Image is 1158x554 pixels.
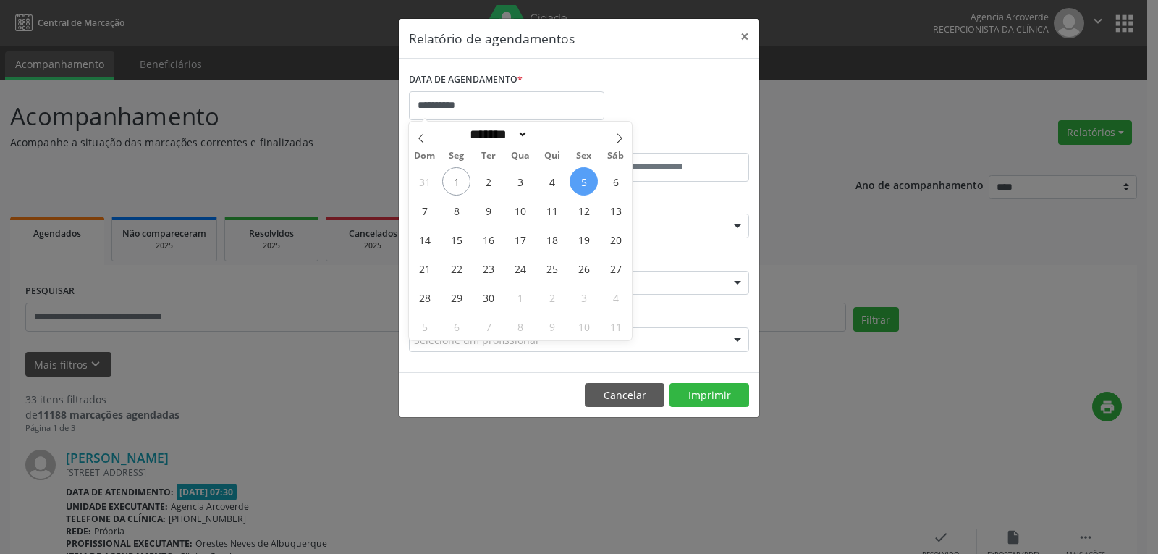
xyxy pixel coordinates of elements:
button: Cancelar [585,383,664,408]
span: Outubro 10, 2025 [570,312,598,340]
span: Outubro 7, 2025 [474,312,502,340]
span: Setembro 9, 2025 [474,196,502,224]
span: Setembro 13, 2025 [601,196,630,224]
span: Setembro 10, 2025 [506,196,534,224]
button: Close [730,19,759,54]
span: Setembro 24, 2025 [506,254,534,282]
span: Qui [536,151,568,161]
span: Setembro 8, 2025 [442,196,470,224]
button: Imprimir [669,383,749,408]
span: Setembro 23, 2025 [474,254,502,282]
span: Setembro 16, 2025 [474,225,502,253]
span: Outubro 8, 2025 [506,312,534,340]
span: Setembro 28, 2025 [410,283,439,311]
span: Outubro 1, 2025 [506,283,534,311]
span: Selecione um profissional [414,332,538,348]
span: Outubro 9, 2025 [538,312,566,340]
span: Setembro 4, 2025 [538,167,566,196]
span: Agosto 31, 2025 [410,167,439,196]
span: Setembro 12, 2025 [570,196,598,224]
span: Setembro 22, 2025 [442,254,470,282]
span: Setembro 6, 2025 [601,167,630,196]
span: Setembro 3, 2025 [506,167,534,196]
span: Setembro 17, 2025 [506,225,534,253]
span: Outubro 4, 2025 [601,283,630,311]
span: Setembro 14, 2025 [410,225,439,253]
select: Month [465,127,528,142]
span: Setembro 21, 2025 [410,254,439,282]
span: Setembro 30, 2025 [474,283,502,311]
span: Qua [504,151,536,161]
span: Setembro 5, 2025 [570,167,598,196]
span: Setembro 11, 2025 [538,196,566,224]
span: Setembro 7, 2025 [410,196,439,224]
span: Setembro 25, 2025 [538,254,566,282]
span: Setembro 20, 2025 [601,225,630,253]
span: Outubro 3, 2025 [570,283,598,311]
h5: Relatório de agendamentos [409,29,575,48]
label: DATA DE AGENDAMENTO [409,69,523,91]
span: Outubro 5, 2025 [410,312,439,340]
span: Setembro 27, 2025 [601,254,630,282]
span: Setembro 2, 2025 [474,167,502,196]
span: Outubro 2, 2025 [538,283,566,311]
span: Sex [568,151,600,161]
span: Setembro 29, 2025 [442,283,470,311]
span: Outubro 6, 2025 [442,312,470,340]
span: Sáb [600,151,632,161]
label: ATÉ [583,130,749,153]
span: Setembro 15, 2025 [442,225,470,253]
span: Outubro 11, 2025 [601,312,630,340]
input: Year [528,127,576,142]
span: Ter [473,151,504,161]
span: Seg [441,151,473,161]
span: Setembro 26, 2025 [570,254,598,282]
span: Setembro 1, 2025 [442,167,470,196]
span: Setembro 18, 2025 [538,225,566,253]
span: Dom [409,151,441,161]
span: Setembro 19, 2025 [570,225,598,253]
